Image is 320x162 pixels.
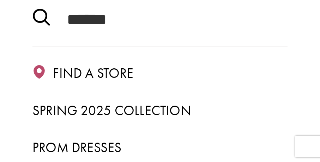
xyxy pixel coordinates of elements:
[53,64,133,82] span: Find a store
[32,137,288,159] a: Prom Dresses
[32,63,288,85] a: Find a store
[32,100,288,122] a: Spring 2025 Collection
[32,139,122,156] span: Prom Dresses
[32,102,191,119] span: Spring 2025 Collection
[32,6,50,33] button: Submit Search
